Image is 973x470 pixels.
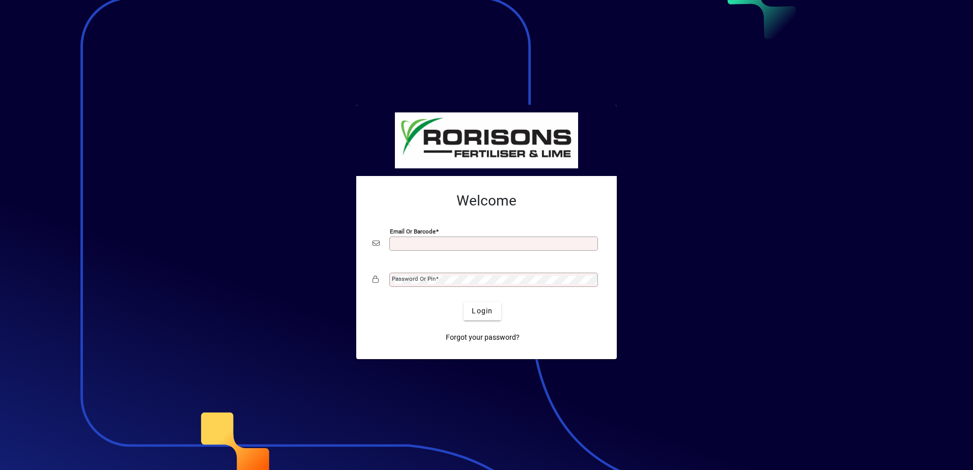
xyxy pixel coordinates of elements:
mat-label: Password or Pin [392,275,436,282]
a: Forgot your password? [442,329,524,347]
span: Login [472,306,493,316]
mat-label: Email or Barcode [390,227,436,234]
button: Login [464,302,501,320]
span: Forgot your password? [446,332,520,343]
h2: Welcome [373,192,600,210]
